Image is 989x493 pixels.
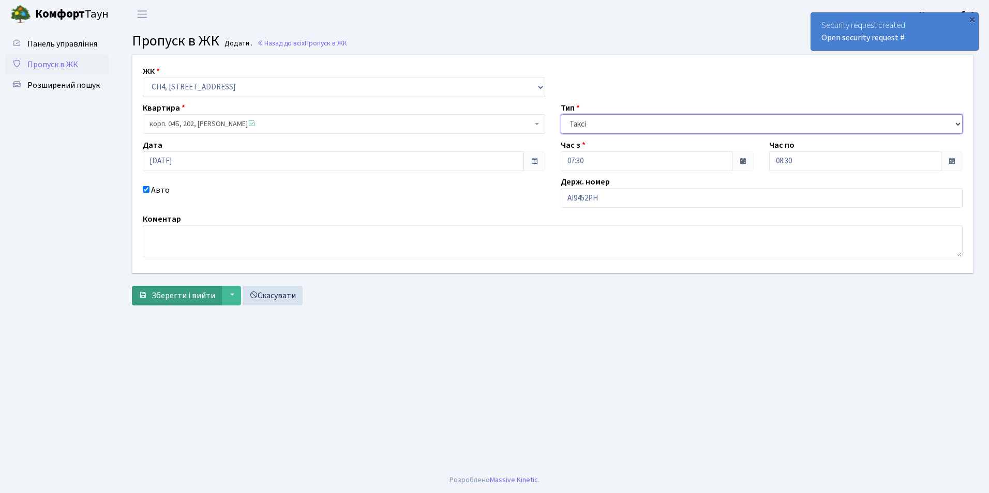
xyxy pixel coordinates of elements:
span: Панель управління [27,38,97,50]
a: Скасувати [243,286,303,305]
a: Панель управління [5,34,109,54]
label: Дата [143,139,162,151]
a: Назад до всіхПропуск в ЖК [257,38,347,48]
label: Квартира [143,102,185,114]
img: logo.png [10,4,31,25]
b: Консьєрж б. 4. [919,9,977,20]
span: Зберегти і вийти [152,290,215,301]
span: Розширений пошук [27,80,100,91]
span: корп. 04Б, 202, Завалко Олександр Сергійович <span class='la la-check-square text-success'></span> [143,114,545,134]
a: Пропуск в ЖК [5,54,109,75]
span: Таун [35,6,109,23]
span: Пропуск в ЖК [305,38,347,48]
label: Авто [151,184,170,196]
a: Massive Kinetic [490,474,538,485]
button: Переключити навігацію [129,6,155,23]
input: АА1234АА [561,188,963,208]
span: Пропуск в ЖК [132,30,219,51]
b: Комфорт [35,6,85,22]
span: Пропуск в ЖК [27,59,78,70]
a: Розширений пошук [5,75,109,96]
span: корп. 04Б, 202, Завалко Олександр Сергійович <span class='la la-check-square text-success'></span> [149,119,532,129]
a: Open security request # [821,32,905,43]
div: Розроблено . [449,474,540,486]
label: Держ. номер [561,176,610,188]
label: Час з [561,139,586,151]
div: × [967,14,977,24]
label: ЖК [143,65,160,78]
label: Час по [769,139,795,151]
label: Коментар [143,213,181,225]
label: Тип [561,102,580,114]
button: Зберегти і вийти [132,286,222,305]
div: Security request created [811,13,978,50]
small: Додати . [222,39,252,48]
a: Консьєрж б. 4. [919,8,977,21]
